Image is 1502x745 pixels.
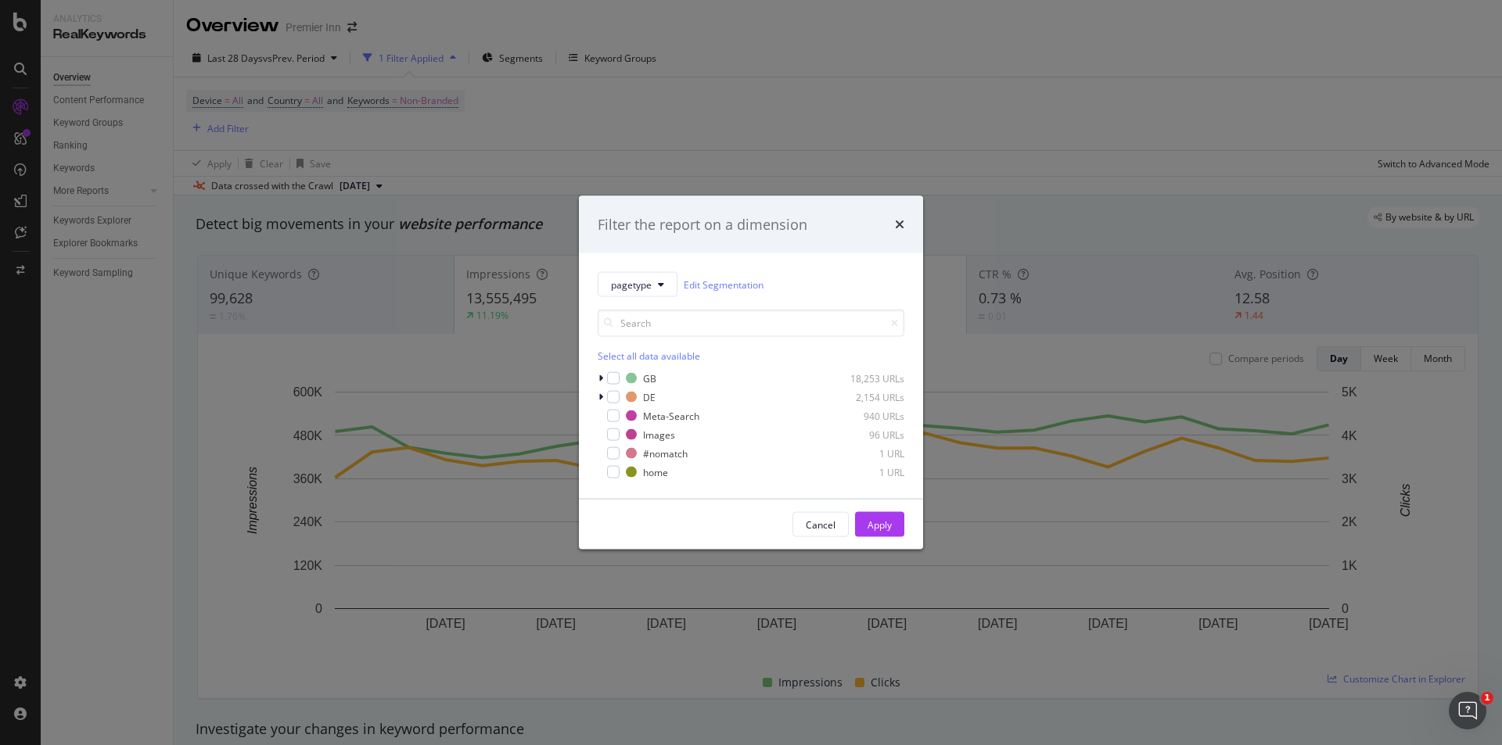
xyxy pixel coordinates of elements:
[828,446,904,460] div: 1 URL
[643,446,688,460] div: #nomatch
[598,310,904,337] input: Search
[792,512,849,537] button: Cancel
[611,278,652,291] span: pagetype
[806,518,835,531] div: Cancel
[828,390,904,403] div: 2,154 URLs
[895,214,904,235] div: times
[828,409,904,422] div: 940 URLs
[598,214,807,235] div: Filter the report on a dimension
[598,349,904,363] div: Select all data available
[1449,692,1486,729] iframe: Intercom live chat
[684,276,764,292] a: Edit Segmentation
[643,409,699,422] div: Meta-Search
[855,512,904,537] button: Apply
[643,371,656,385] div: GB
[868,518,892,531] div: Apply
[598,272,677,297] button: pagetype
[643,390,656,403] div: DE
[828,428,904,441] div: 96 URLs
[579,195,923,550] div: modal
[828,465,904,478] div: 1 URL
[828,371,904,385] div: 18,253 URLs
[1481,692,1493,704] span: 1
[643,428,675,441] div: Images
[643,465,668,478] div: home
